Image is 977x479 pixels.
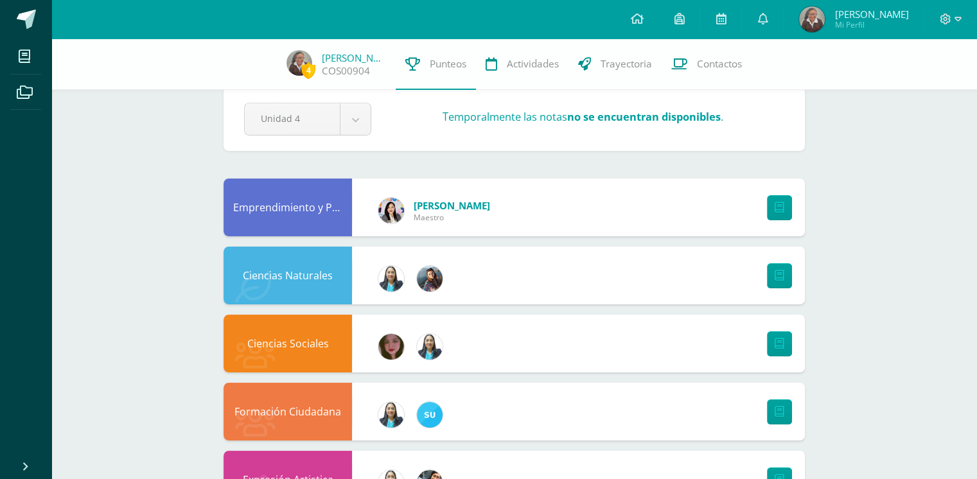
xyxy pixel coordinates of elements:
[430,57,466,71] span: Punteos
[443,109,723,124] h3: Temporalmente las notas .
[224,179,352,236] div: Emprendimiento y Productividad
[378,402,404,428] img: 49168807a2b8cca0ef2119beca2bd5ad.png
[224,247,352,304] div: Ciencias Naturales
[568,39,662,90] a: Trayectoria
[245,103,371,135] a: Unidad 4
[799,6,825,32] img: 0c9608e8f5aa3ecc6b2db56997c6d3dd.png
[224,315,352,372] div: Ciencias Sociales
[261,103,324,134] span: Unidad 4
[378,266,404,292] img: 49168807a2b8cca0ef2119beca2bd5ad.png
[396,39,476,90] a: Punteos
[224,383,352,440] div: Formación Ciudadana
[286,50,312,76] img: 0c9608e8f5aa3ecc6b2db56997c6d3dd.png
[417,334,443,360] img: 49168807a2b8cca0ef2119beca2bd5ad.png
[414,199,490,212] a: [PERSON_NAME]
[378,198,404,223] img: b90181085311acfc4af352b3eb5c8d13.png
[417,266,443,292] img: d92453980a0c17c7f1405f738076ad71.png
[378,334,404,360] img: 76ba8faa5d35b300633ec217a03f91ef.png
[322,51,386,64] a: [PERSON_NAME]
[301,62,315,78] span: 4
[476,39,568,90] a: Actividades
[414,212,490,223] span: Maestro
[662,39,752,90] a: Contactos
[697,57,742,71] span: Contactos
[322,64,370,78] a: COS00904
[417,402,443,428] img: 14471758ff6613f552bde5ba870308b6.png
[507,57,559,71] span: Actividades
[567,109,721,124] strong: no se encuentran disponibles
[601,57,652,71] span: Trayectoria
[834,8,908,21] span: [PERSON_NAME]
[834,19,908,30] span: Mi Perfil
